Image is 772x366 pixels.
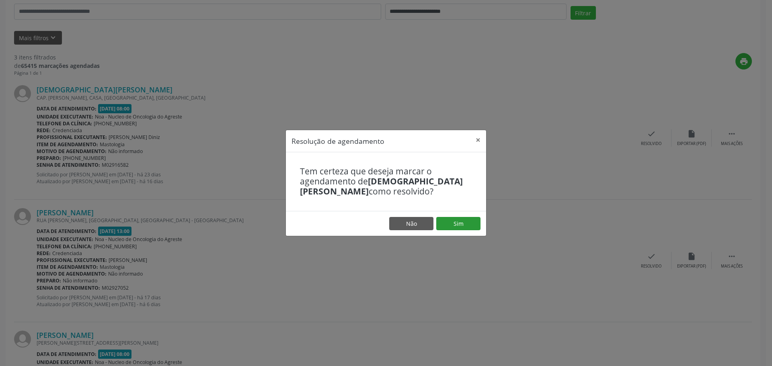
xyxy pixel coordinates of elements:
button: Close [470,130,486,150]
h5: Resolução de agendamento [292,136,384,146]
h4: Tem certeza que deseja marcar o agendamento de como resolvido? [300,166,472,197]
b: [DEMOGRAPHIC_DATA][PERSON_NAME] [300,176,463,197]
button: Sim [436,217,480,231]
button: Não [389,217,433,231]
